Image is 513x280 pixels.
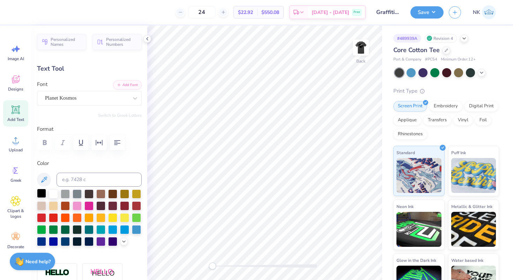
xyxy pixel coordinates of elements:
span: Decorate [7,244,24,250]
label: Font [37,80,47,88]
div: Rhinestones [393,129,427,139]
label: Format [37,125,142,133]
a: NK [470,5,499,19]
div: Accessibility label [209,263,216,270]
span: Greek [10,178,21,183]
div: Revision 4 [425,34,457,43]
span: Personalized Numbers [106,37,137,47]
div: Foil [475,115,491,125]
button: Switch to Greek Letters [98,113,142,118]
img: Metallic & Glitter Ink [451,212,496,247]
img: Nasrullah Khan [482,5,496,19]
input: – – [188,6,215,19]
span: Water based Ink [451,257,483,264]
span: # PC54 [425,57,437,63]
button: Add Font [113,80,142,89]
div: Digital Print [464,101,498,112]
span: Metallic & Glitter Ink [451,203,492,210]
span: Puff Ink [451,149,466,156]
span: $550.08 [261,9,279,16]
img: Stroke [45,269,69,277]
div: Applique [393,115,421,125]
span: Standard [396,149,415,156]
span: $22.92 [238,9,253,16]
span: Free [354,10,360,15]
div: Back [356,58,365,64]
span: Image AI [8,56,24,62]
span: Personalized Names [51,37,82,47]
span: Designs [8,86,23,92]
span: NK [473,8,480,16]
img: Shadow [90,268,115,277]
img: Standard [396,158,441,193]
button: Save [410,6,444,19]
div: Screen Print [393,101,427,112]
div: Vinyl [453,115,473,125]
span: Port & Company [393,57,422,63]
span: Minimum Order: 12 + [441,57,476,63]
div: Text Tool [37,64,142,73]
div: Transfers [423,115,451,125]
button: Personalized Numbers [92,34,142,50]
span: Add Text [7,117,24,122]
img: Neon Ink [396,212,441,247]
span: Clipart & logos [4,208,27,219]
span: Glow in the Dark Ink [396,257,436,264]
input: e.g. 7428 c [57,173,142,187]
strong: Need help? [25,258,51,265]
img: Puff Ink [451,158,496,193]
span: Neon Ink [396,203,414,210]
div: # 489939A [393,34,421,43]
img: Back [354,41,368,55]
button: Personalized Names [37,34,86,50]
label: Color [37,159,142,167]
div: Embroidery [429,101,462,112]
span: Upload [9,147,23,153]
span: [DATE] - [DATE] [312,9,349,16]
div: Print Type [393,87,499,95]
span: Core Cotton Tee [393,46,440,54]
input: Untitled Design [371,5,405,19]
